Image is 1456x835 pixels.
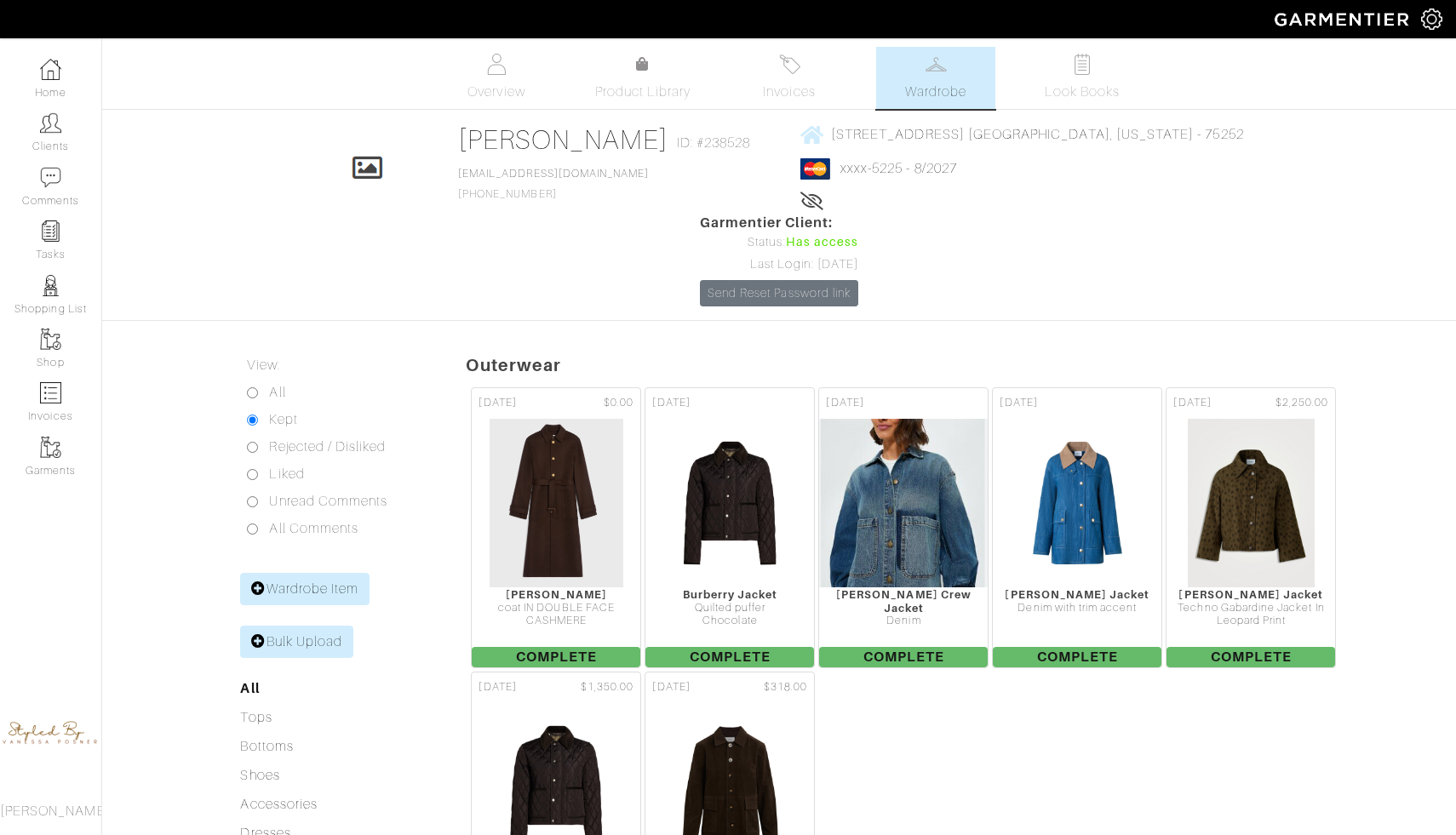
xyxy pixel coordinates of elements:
[1023,47,1142,109] a: Look Books
[458,168,649,200] span: [PHONE_NUMBER]
[1013,418,1142,588] img: SDmT28s1oPmiMADTB6sxfFtx
[472,588,640,601] div: [PERSON_NAME]
[604,395,633,411] span: $0.00
[652,679,690,695] span: [DATE]
[40,437,61,458] img: garments-icon-b7da505a4dc4fd61783c78ac3ca0ef83fa9d6f193b1c9dc38574b1d14d53ca28.png
[269,409,297,430] label: Kept
[800,123,1244,145] a: [STREET_ADDRESS] [GEOGRAPHIC_DATA], [US_STATE] - 75252
[786,233,859,252] span: Has access
[479,679,516,695] span: [DATE]
[817,386,990,670] a: [DATE] [PERSON_NAME] Crew Jacket Denim Complete
[700,213,858,233] span: Garmentier Client:
[40,167,61,188] img: comment-icon-a0a6a9ef722e966f86d9cbdc48e553b5cf19dbc54f86b18d962a5391bc8f6eb6.png
[595,82,691,102] span: Product Library
[581,679,633,695] span: $1,350.00
[645,602,814,615] div: Quilted puffer
[469,386,643,670] a: [DATE] $0.00 [PERSON_NAME] coat IN DOUBLE FACE CASHMERE Complete
[40,275,61,296] img: stylists-icon-eb353228a002819b7ec25b43dbf5f0378dd9e0616d9560372ff212230b889e62.png
[240,680,259,696] a: All
[993,602,1161,615] div: Denim with trim accent
[763,82,815,102] span: Invoices
[240,710,272,725] a: Tops
[1072,54,1093,75] img: todo-9ac3debb85659649dc8f770b8b6100bb5dab4b48dedcbae339e5042a72dfd3cc.svg
[643,386,817,670] a: [DATE] Burberry Jacket Quilted puffer Chocolate Complete
[486,54,507,75] img: basicinfo-40fd8af6dae0f16599ec9e87c0ef1c0a1fdea2edbe929e3d69a839185d80c458.svg
[700,280,858,306] a: Send Reset Password link
[800,158,830,180] img: mastercard-2c98a0d54659f76b027c6839bea21931c3e23d06ea5b2b5660056f2e14d2f154.png
[764,679,807,695] span: $318.00
[779,54,800,75] img: orders-27d20c2124de7fd6de4e0e44c1d41de31381a507db9b33961299e4e07d508b8c.svg
[730,47,849,109] a: Invoices
[269,464,304,484] label: Liked
[1045,82,1121,102] span: Look Books
[819,615,988,627] div: Denim
[437,47,556,109] a: Overview
[905,82,966,102] span: Wardrobe
[1173,395,1211,411] span: [DATE]
[40,220,61,242] img: reminder-icon-8004d30b9f0a5d33ae49ab947aed9ed385cf756f9e5892f1edd6e32f2345188e.png
[1164,386,1338,670] a: [DATE] $2,250.00 [PERSON_NAME] Jacket Techno Gabardine Jacket In Leopard Print Complete
[466,355,1456,375] h5: Outerwear
[247,355,279,375] label: View:
[269,491,387,512] label: Unread Comments
[645,647,814,667] span: Complete
[240,797,318,812] a: Accessories
[240,626,353,658] a: Bulk Upload
[993,647,1161,667] span: Complete
[831,127,1244,142] span: [STREET_ADDRESS] [GEOGRAPHIC_DATA], [US_STATE] - 75252
[472,602,640,628] div: coat IN DOUBLE FACE CASHMERE
[1187,418,1316,588] img: xvbNKWPv29p33CqunCB2tgtf
[240,739,293,754] a: Bottoms
[645,615,814,627] div: Chocolate
[583,54,702,102] a: Product Library
[1167,647,1335,667] span: Complete
[819,588,988,615] div: [PERSON_NAME] Crew Jacket
[818,418,989,588] img: eDRAthr7hSA9dVkTmfuWVbwD
[40,329,61,350] img: garments-icon-b7da505a4dc4fd61783c78ac3ca0ef83fa9d6f193b1c9dc38574b1d14d53ca28.png
[677,133,751,153] span: ID: #238528
[1167,588,1335,601] div: [PERSON_NAME] Jacket
[1266,4,1421,34] img: garmentier-logo-header-white-b43fb05a5012e4ada735d5af1a66efaba907eab6374d6393d1fbf88cb4ef424d.png
[467,82,525,102] span: Overview
[489,418,624,588] img: XcoiftrWiExPpG5C8gRMxVyx
[458,124,668,155] a: [PERSON_NAME]
[826,395,863,411] span: [DATE]
[479,395,516,411] span: [DATE]
[269,518,358,539] label: All Comments
[240,573,370,605] a: Wardrobe Item
[840,161,957,176] a: xxxx-5225 - 8/2027
[458,168,649,180] a: [EMAIL_ADDRESS][DOMAIN_NAME]
[645,588,814,601] div: Burberry Jacket
[990,386,1164,670] a: [DATE] [PERSON_NAME] Jacket Denim with trim accent Complete
[876,47,995,109] a: Wardrobe
[1000,395,1037,411] span: [DATE]
[993,588,1161,601] div: [PERSON_NAME] Jacket
[1421,9,1442,30] img: gear-icon-white-bd11855cb880d31180b6d7d6211b90ccbf57a29d726f0c71d8c61bd08dd39cc2.png
[666,418,794,588] img: yizZPCGC6CY6y3hfSSC5U3fp
[269,382,285,403] label: All
[652,395,690,411] span: [DATE]
[40,382,61,403] img: orders-icon-0abe47150d42831381b5fb84f609e132dff9fe21cb692f30cb5eec754e2cba89.png
[926,54,947,75] img: wardrobe-487a4870c1b7c33e795ec22d11cfc2ed9d08956e64fb3008fe2437562e282088.svg
[1275,395,1328,411] span: $2,250.00
[472,647,640,667] span: Complete
[269,437,386,457] label: Rejected / Disliked
[819,647,988,667] span: Complete
[40,59,61,80] img: dashboard-icon-dbcd8f5a0b271acd01030246c82b418ddd0df26cd7fceb0bd07c9910d44c42f6.png
[700,255,858,274] div: Last Login: [DATE]
[40,112,61,134] img: clients-icon-6bae9207a08558b7cb47a8932f037763ab4055f8c8b6bfacd5dc20c3e0201464.png
[240,768,279,783] a: Shoes
[700,233,858,252] div: Status:
[1167,602,1335,628] div: Techno Gabardine Jacket In Leopard Print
